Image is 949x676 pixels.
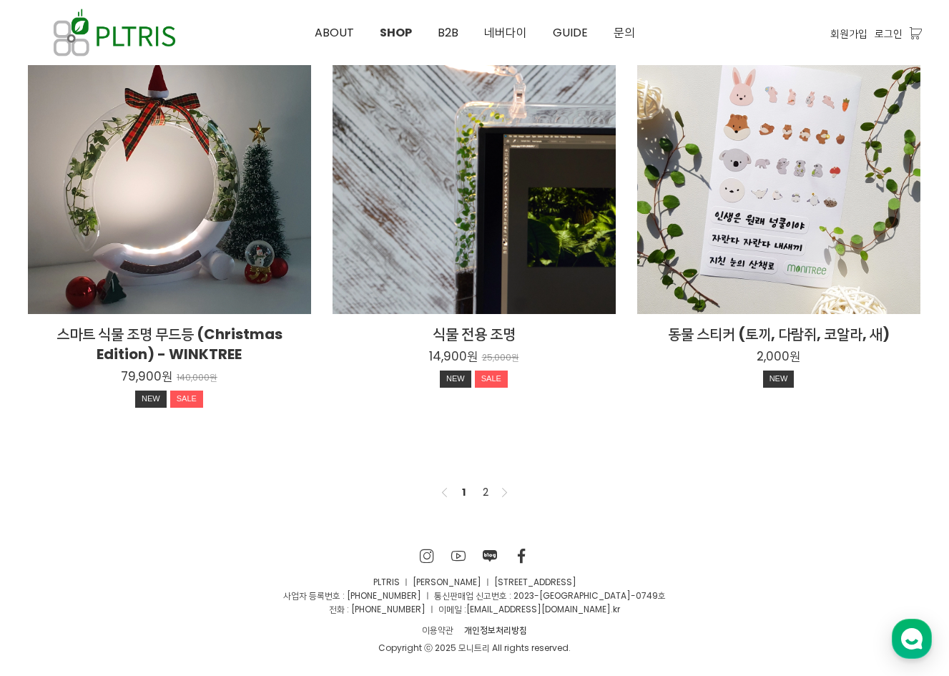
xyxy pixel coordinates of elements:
a: [EMAIL_ADDRESS][DOMAIN_NAME] [466,603,611,615]
a: 홈 [4,454,94,489]
a: 2 [477,484,494,501]
div: NEW [135,391,167,408]
span: 설정 [221,475,238,486]
a: 개인정보처리방침 [459,622,533,638]
p: 사업자 등록번호 : [PHONE_NUMBER] ㅣ 통신판매업 신고번호 : 2023-[GEOGRAPHIC_DATA]-0749호 [28,589,922,602]
a: 대화 [94,454,185,489]
span: 대화 [131,476,148,487]
p: 2,000원 [757,348,800,364]
div: SALE [475,371,508,388]
a: 1 [456,484,473,501]
span: 문의 [614,24,635,41]
div: Copyright ⓒ 2025 모니트리 All rights reserved. [28,641,922,655]
a: ABOUT [302,1,367,65]
h2: 스마트 식물 조명 무드등 (Christmas Edition) - WINKTREE [28,324,311,364]
a: 이용약관 [417,622,459,638]
span: 홈 [45,475,54,486]
a: 스마트 식물 조명 무드등 (Christmas Edition) - WINKTREE 79,900원 140,000원 NEWSALE [28,324,311,411]
a: B2B [425,1,471,65]
a: 회원가입 [830,26,867,41]
span: ABOUT [315,24,354,41]
span: 네버다이 [484,24,527,41]
a: GUIDE [540,1,601,65]
p: 140,000원 [177,373,217,383]
a: SHOP [367,1,425,65]
p: 79,900원 [121,368,172,384]
p: 25,000원 [482,353,519,363]
a: 동물 스티커 (토끼, 다람쥐, 코알라, 새) 2,000원 NEW [637,324,920,391]
a: 문의 [601,1,648,65]
a: 설정 [185,454,275,489]
span: SHOP [380,24,412,41]
a: 식물 전용 조명 14,900원 25,000원 NEWSALE [333,324,616,391]
div: SALE [170,391,203,408]
div: NEW [763,371,795,388]
p: PLTRIS ㅣ [PERSON_NAME] ㅣ [STREET_ADDRESS] [28,575,922,589]
span: GUIDE [553,24,588,41]
h2: 식물 전용 조명 [333,324,616,344]
a: 네버다이 [471,1,540,65]
p: 전화 : [PHONE_NUMBER] ㅣ 이메일 : .kr [28,602,922,616]
p: 14,900원 [429,348,478,364]
h2: 동물 스티커 (토끼, 다람쥐, 코알라, 새) [637,324,920,344]
a: 로그인 [875,26,903,41]
span: B2B [438,24,458,41]
div: NEW [440,371,471,388]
